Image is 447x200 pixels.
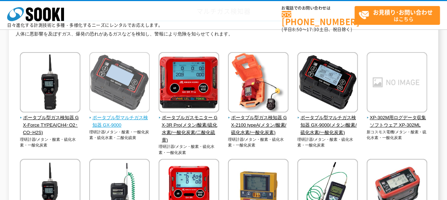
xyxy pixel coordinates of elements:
[297,107,358,136] a: ポータブル型マルチガス検知器 GX-9000(メタン/酸素/硫化水素/一酸化炭素)
[228,52,288,114] img: ポータブル型ガス検知器 GX-2100 typeA(メタン/酸素/硫化水素/一酸化炭素)
[7,23,163,27] p: 日々進化する計測技術と多種・多様化するニーズにレンタルでお応えします。
[297,137,358,148] p: 理研計器/メタン・酸素・硫化水素・一酸化炭素
[297,114,358,136] span: ポータブル型マルチガス検知器 GX-9000(メタン/酸素/硫化水素/一酸化炭素)
[228,107,289,136] a: ポータブル型ガス検知器 GX-2100 typeA(メタン/酸素/硫化水素/一酸化炭素)
[159,114,219,144] span: ポータブルガスモニター GX-3R Pro(メタン/酸素/硫化水素/一酸化炭素/二酸化硫黄)
[20,114,81,136] span: ポータブル型ガス検知器 GX-Force TYPEA(CH4･O2･CO･H2S)
[282,6,355,10] span: お電話でのお問い合わせは
[89,129,150,141] p: 理研計器/メタン・酸素・一酸化炭素・硫化水素・二酸化硫黄
[367,114,427,129] span: XP-302M用ログデータ収集ソフトウェア XP-302ML
[307,26,319,33] span: 17:30
[355,6,440,25] a: お見積り･お問い合わせはこちら
[159,144,219,155] p: 理研計器/メタン・酸素・硫化水素・一酸化炭素
[20,107,81,136] a: ポータブル型ガス検知器 GX-Force TYPEA(CH4･O2･CO･H2S)
[282,26,352,33] span: (平日 ～ 土日、祝日除く)
[228,114,289,136] span: ポータブル型ガス検知器 GX-2100 typeA(メタン/酸素/硫化水素/一酸化炭素)
[16,30,432,41] p: 人体に悪影響を及ぼすガス、爆発の恐れがあるガスなどを検知し、警報により危険を知らせてくれます。
[20,52,80,114] img: ポータブル型ガス検知器 GX-Force TYPEA(CH4･O2･CO･H2S)
[358,6,440,24] span: はこちら
[89,52,150,114] img: ポータブル型マルチガス検知器 GX-9000
[20,137,81,148] p: 理研計器/メタン・酸素・硫化水素・一酸化炭素
[297,52,358,114] img: ポータブル型マルチガス検知器 GX-9000(メタン/酸素/硫化水素/一酸化炭素)
[159,52,219,114] img: ポータブルガスモニター GX-3R Pro(メタン/酸素/硫化水素/一酸化炭素/二酸化硫黄)
[159,107,219,144] a: ポータブルガスモニター GX-3R Pro(メタン/酸素/硫化水素/一酸化炭素/二酸化硫黄)
[89,114,150,129] span: ポータブル型マルチガス検知器 GX-9000
[282,11,355,26] a: [PHONE_NUMBER]
[228,137,289,148] p: 理研計器/メタン・酸素・硫化水素・一酸化炭素
[367,52,427,114] img: XP-302M用ログデータ収集ソフトウェア XP-302ML
[89,107,150,129] a: ポータブル型マルチガス検知器 GX-9000
[373,8,433,16] strong: お見積り･お問い合わせ
[367,107,427,129] a: XP-302M用ログデータ収集ソフトウェア XP-302ML
[292,26,302,33] span: 8:50
[367,129,427,141] p: 新コスモス電機/メタン・酸素・硫化水素・一酸化炭素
